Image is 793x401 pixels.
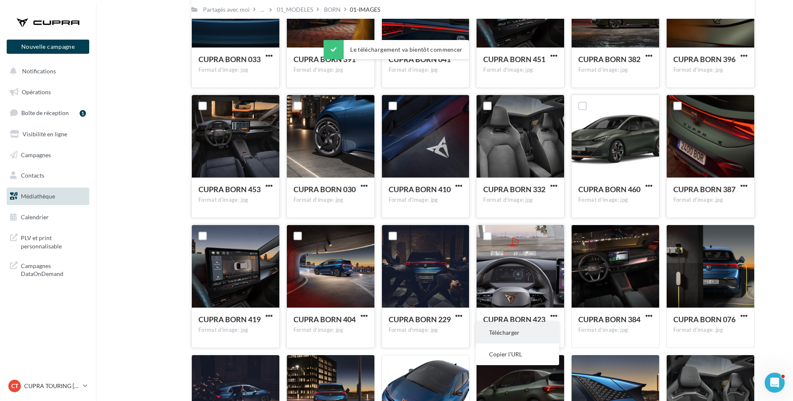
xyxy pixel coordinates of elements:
div: Format d'image: jpg [578,326,652,334]
a: Campagnes [5,146,91,164]
div: Format d'image: jpg [483,66,557,74]
div: 1 [80,110,86,117]
button: Copier l'URL [476,343,559,365]
div: Format d'image: jpg [294,196,368,204]
div: ... [259,4,266,15]
div: Le téléchargement va bientôt commencer [324,40,469,59]
div: Format d'image: jpg [294,326,368,334]
span: CUPRA BORN 229 [389,315,451,324]
a: PLV et print personnalisable [5,229,91,253]
span: CUPRA BORN 396 [673,55,735,64]
span: CUPRA BORN 033 [198,55,261,64]
div: Format d'image: jpg [483,196,557,204]
iframe: Intercom live chat [765,373,785,393]
span: CUPRA BORN 423 [483,315,545,324]
div: Format d'image: jpg [389,66,463,74]
a: Boîte de réception1 [5,104,91,122]
span: Campagnes [21,151,51,158]
span: CUPRA BORN 419 [198,315,261,324]
span: Campagnes DataOnDemand [21,260,86,278]
a: Calendrier [5,208,91,226]
span: CUPRA BORN 030 [294,185,356,194]
a: CT CUPRA TOURING [GEOGRAPHIC_DATA] [7,378,89,394]
button: Télécharger [476,322,559,343]
div: Format d'image: jpg [198,196,273,204]
a: Contacts [5,167,91,184]
a: Campagnes DataOnDemand [5,257,91,281]
a: Médiathèque [5,188,91,205]
div: Format d'image: jpg [578,196,652,204]
div: Format d'image: jpg [673,66,748,74]
span: Boîte de réception [21,109,69,116]
span: Médiathèque [21,193,55,200]
a: Visibilité en ligne [5,125,91,143]
span: PLV et print personnalisable [21,232,86,250]
p: CUPRA TOURING [GEOGRAPHIC_DATA] [24,382,80,390]
span: CT [11,382,18,390]
div: 01-IMAGES [350,5,380,14]
div: Format d'image: jpg [389,326,463,334]
span: Calendrier [21,213,49,221]
div: Format d'image: jpg [294,66,368,74]
span: CUPRA BORN 451 [483,55,545,64]
span: CUPRA BORN 391 [294,55,356,64]
span: CUPRA BORN 453 [198,185,261,194]
span: CUPRA BORN 382 [578,55,640,64]
div: Partagés avec moi [203,5,250,14]
span: CUPRA BORN 460 [578,185,640,194]
div: BORN [324,5,341,14]
span: Opérations [22,88,51,95]
button: Nouvelle campagne [7,40,89,54]
div: Format d'image: jpg [198,326,273,334]
span: Notifications [22,68,56,75]
span: CUPRA BORN 076 [673,315,735,324]
span: CUPRA BORN 410 [389,185,451,194]
button: Notifications [5,63,88,80]
span: Visibilité en ligne [23,130,67,138]
a: Opérations [5,83,91,101]
div: Format d'image: jpg [198,66,273,74]
span: Contacts [21,172,44,179]
div: Format d'image: jpg [673,196,748,204]
div: Format d'image: jpg [389,196,463,204]
div: Format d'image: jpg [578,66,652,74]
span: CUPRA BORN 332 [483,185,545,194]
span: CUPRA BORN 387 [673,185,735,194]
span: CUPRA BORN 404 [294,315,356,324]
div: Format d'image: jpg [673,326,748,334]
div: 01_MODELES [277,5,313,14]
span: CUPRA BORN 384 [578,315,640,324]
